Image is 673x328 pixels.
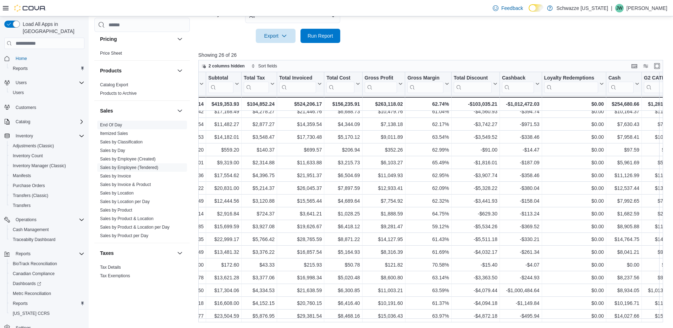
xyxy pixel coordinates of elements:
a: Reports [10,64,31,73]
span: 2 columns hidden [209,63,245,69]
span: Adjustments (Classic) [13,143,54,149]
a: End Of Day [100,122,122,127]
div: Loyalty Redemptions [544,75,598,82]
button: Cash Management [7,225,87,235]
div: Total Invoiced [279,75,316,93]
button: Traceabilty Dashboard [7,235,87,245]
h3: Products [100,67,122,74]
div: -$394.74 [502,107,540,116]
span: Transfers (Classic) [13,193,48,198]
button: Operations [1,215,87,225]
a: Canadian Compliance [10,269,57,278]
div: $6,103.27 [364,158,403,167]
button: Users [7,88,87,98]
span: Load All Apps in [GEOGRAPHIC_DATA] [20,21,84,35]
span: BioTrack Reconciliation [10,259,84,268]
div: Total Invoiced [279,75,316,82]
a: Adjustments (Classic) [10,142,57,150]
a: Sales by Invoice [100,174,131,179]
div: $0.00 [544,146,604,154]
div: $104,852.24 [244,100,275,108]
button: 2 columns hidden [199,62,248,70]
div: $97.59 [608,146,639,154]
div: $4,344.09 [326,120,360,129]
a: Metrc Reconciliation [10,289,54,298]
a: Transfers [10,201,33,210]
button: Products [100,67,174,74]
span: Traceabilty Dashboard [10,235,84,244]
div: $11,633.88 [279,158,322,167]
div: Subtotal [208,75,233,82]
span: Customers [16,105,36,110]
button: Total Tax [244,75,275,93]
div: $17,168.49 [208,107,239,116]
div: Cash [608,75,634,82]
span: Itemized Sales [100,131,128,136]
span: Metrc Reconciliation [13,291,51,296]
span: Home [13,54,84,63]
p: Showing 26 of 26 [198,51,668,59]
div: $26,045.37 [279,184,322,192]
div: -$103,035.21 [453,100,497,108]
div: $12,933.41 [364,184,403,192]
span: Customers [13,103,84,111]
div: $2,314.88 [244,158,275,167]
div: $0.00 [544,184,604,192]
h3: Taxes [100,250,114,257]
div: 65.49% [407,158,449,167]
span: Operations [13,215,84,224]
a: Traceabilty Dashboard [10,235,58,244]
div: Cashback [502,75,534,93]
div: Loyalty Redemptions [544,75,598,93]
span: Sales by Employee (Tendered) [100,165,158,170]
span: JW [616,4,622,12]
span: Metrc Reconciliation [10,289,84,298]
span: Sales by Location [100,190,134,196]
div: 62.17% [407,120,449,129]
a: Users [10,88,27,97]
span: Users [10,88,84,97]
div: Gross Profit [364,75,397,93]
div: -$1,012,472.03 [502,100,540,108]
span: Manifests [10,171,84,180]
div: $650.20 [165,146,204,154]
div: $17,554.62 [208,171,239,180]
div: 62.74% [407,100,449,108]
span: Feedback [501,5,523,12]
button: Transfers (Classic) [7,191,87,201]
button: Display options [641,62,650,70]
p: | [611,4,612,12]
div: $140.37 [244,146,275,154]
button: Run Report [300,29,340,43]
button: Sales [100,107,174,114]
span: Transfers [10,201,84,210]
div: 62.99% [407,146,449,154]
a: Home [13,54,30,63]
a: Sales by Location per Day [100,199,150,204]
h3: Pricing [100,35,117,43]
div: $3,215.73 [326,158,360,167]
span: Products to Archive [100,91,137,96]
button: Purchase Orders [7,181,87,191]
button: [US_STATE] CCRS [7,308,87,318]
span: Export [260,29,291,43]
p: Schwazze [US_STATE] [556,4,608,12]
button: Loyalty Redemptions [544,75,604,93]
div: $699.57 [279,146,322,154]
button: Export [256,29,296,43]
a: Inventory Manager (Classic) [10,162,69,170]
a: Products to Archive [100,91,137,96]
button: Gross Margin [407,75,449,93]
span: Sales by Employee (Created) [100,156,156,162]
div: $352.26 [364,146,403,154]
span: Catalog [13,117,84,126]
a: Sales by Classification [100,140,143,144]
a: Feedback [490,1,526,15]
span: Canadian Compliance [10,269,84,278]
div: Subtotal [208,75,233,93]
div: $15,886.49 [165,197,204,205]
div: $11,482.27 [208,120,239,129]
div: $5,170.12 [326,133,360,141]
div: $9,319.00 [208,158,239,167]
